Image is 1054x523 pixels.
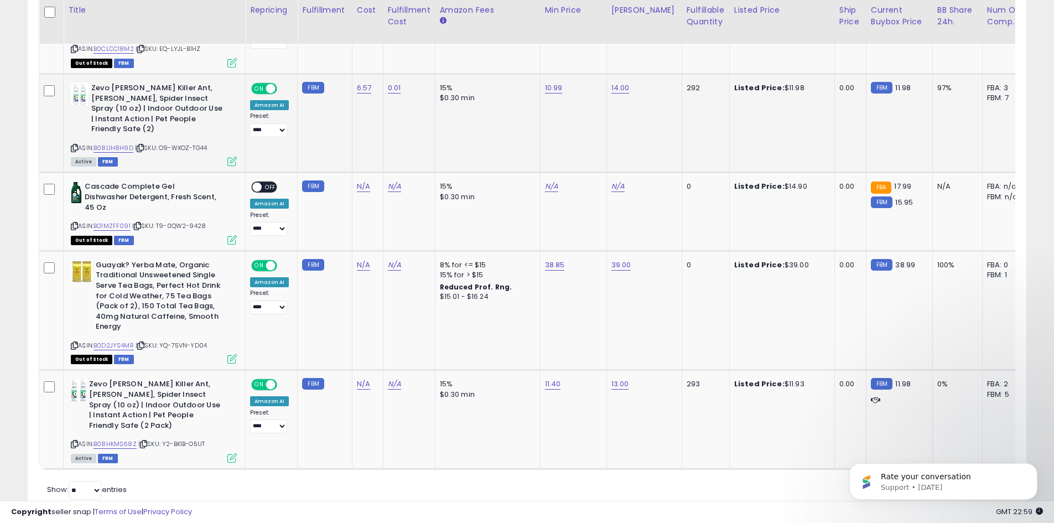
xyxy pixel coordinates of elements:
small: FBM [302,259,324,271]
a: 13.00 [611,379,629,390]
div: ASIN: [71,260,237,363]
small: FBM [871,196,892,208]
div: ASIN: [71,83,237,165]
div: N/A [937,182,974,191]
span: FBM [98,454,118,463]
div: FBM: 5 [987,390,1024,400]
b: Zevo [PERSON_NAME] Killer Ant, [PERSON_NAME], Spider Insect Spray (10 oz) | Indoor Outdoor Use | ... [91,83,226,137]
div: Preset: [250,409,289,434]
div: ASIN: [71,379,237,461]
a: N/A [611,181,625,192]
span: | SKU: T9-0QW2-9428 [132,221,206,230]
span: All listings that are currently out of stock and unavailable for purchase on Amazon [71,59,112,68]
div: 0% [937,379,974,389]
a: Privacy Policy [143,506,192,517]
div: Fulfillment Cost [388,4,430,28]
div: FBA: 2 [987,379,1024,389]
span: ON [252,380,266,390]
a: B0D2JYS4MR [94,341,134,350]
div: Fulfillable Quantity [687,4,725,28]
div: ASIN: [71,182,237,243]
span: All listings that are currently out of stock and unavailable for purchase on Amazon [71,236,112,245]
span: All listings currently available for purchase on Amazon [71,454,96,463]
div: Amazon AI [250,199,289,209]
div: BB Share 24h. [937,4,978,28]
div: [PERSON_NAME] [611,4,677,16]
div: $14.90 [734,182,826,191]
div: Amazon Fees [440,4,536,16]
a: 6.57 [357,82,372,94]
div: $11.98 [734,83,826,93]
div: 0.00 [839,83,858,93]
a: 38.85 [545,260,565,271]
img: 51rFiGLPNzL._SL40_.jpg [71,260,93,282]
img: 41Zczl3-mEL._SL40_.jpg [71,83,89,105]
small: FBM [871,82,892,94]
span: 17.99 [894,181,911,191]
div: $39.00 [734,260,826,270]
a: 14.00 [611,82,630,94]
div: Title [68,4,241,16]
span: 11.98 [895,379,911,389]
div: Repricing [250,4,293,16]
span: Show: entries [47,484,127,495]
span: | SKU: YQ-75VN-YD04 [136,341,207,350]
div: seller snap | | [11,507,192,517]
img: 41f08qZ0+EL._SL40_.jpg [71,182,82,204]
a: 0.01 [388,82,401,94]
div: 8% for <= $15 [440,260,532,270]
small: FBM [871,259,892,271]
span: FBM [114,355,134,364]
div: $11.93 [734,379,826,389]
a: N/A [357,379,370,390]
div: 100% [937,260,974,270]
span: OFF [276,380,293,390]
span: FBM [98,157,118,167]
div: $0.30 min [440,93,532,103]
div: Listed Price [734,4,830,16]
a: N/A [357,181,370,192]
div: Preset: [250,112,289,137]
div: $0.30 min [440,192,532,202]
span: OFF [262,183,279,192]
div: Amazon AI [250,396,289,406]
div: $15.01 - $16.24 [440,292,532,302]
div: FBM: 1 [987,270,1024,280]
div: 293 [687,379,721,389]
span: All listings currently available for purchase on Amazon [71,157,96,167]
span: | SKU: Y2-BK1B-O5UT [138,439,205,448]
div: 0.00 [839,379,858,389]
div: 0 [687,182,721,191]
span: 11.98 [895,82,911,93]
strong: Copyright [11,506,51,517]
div: Amazon AI [250,100,289,110]
small: FBA [871,182,891,194]
b: Listed Price: [734,379,785,389]
small: FBM [302,378,324,390]
div: 97% [937,83,974,93]
span: FBM [114,59,134,68]
a: B08L1H8H9D [94,143,133,153]
b: Listed Price: [734,82,785,93]
div: 15% [440,83,532,93]
div: 0.00 [839,260,858,270]
div: 15% [440,379,532,389]
span: ON [252,261,266,270]
div: 292 [687,83,721,93]
span: 15.95 [895,197,913,208]
a: B0CLCC18M2 [94,44,134,54]
div: 15% [440,182,532,191]
div: FBA: n/a [987,182,1024,191]
b: Cascade Complete Gel Dishwasher Detergent, Fresh Scent, 45 Oz [85,182,219,215]
b: Guayak? Yerba Mate, Organic Traditional Unsweetened Single Serve Tea Bags, Perfect Hot Drink for ... [96,260,230,335]
small: FBM [302,180,324,192]
div: 15% for > $15 [440,270,532,280]
a: N/A [545,181,558,192]
span: FBM [114,236,134,245]
a: 11.40 [545,379,561,390]
div: FBA: 3 [987,83,1024,93]
span: | SKU: O9-WXOZ-TG44 [135,143,207,152]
